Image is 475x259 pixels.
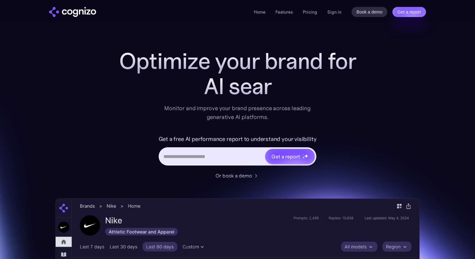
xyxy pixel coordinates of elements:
form: Hero URL Input Form [159,134,317,169]
a: Features [276,9,293,15]
div: AI sear [112,74,363,99]
a: home [49,7,96,17]
h1: Optimize your brand for [112,48,363,74]
a: Book a demo [352,7,388,17]
div: Monitor and improve your brand presence across leading generative AI platforms. [160,104,315,121]
a: Get a report [392,7,426,17]
a: Home [254,9,265,15]
img: star [304,154,308,158]
a: Get a reportstarstarstar [265,148,315,165]
div: Get a report [271,153,300,160]
a: Pricing [303,9,317,15]
img: cognizo logo [49,7,96,17]
a: Sign in [327,8,341,16]
div: Or book a demo [216,172,252,179]
img: star [303,154,303,155]
label: Get a free AI performance report to understand your visibility [159,134,317,144]
a: Or book a demo [216,172,259,179]
img: star [303,156,305,159]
